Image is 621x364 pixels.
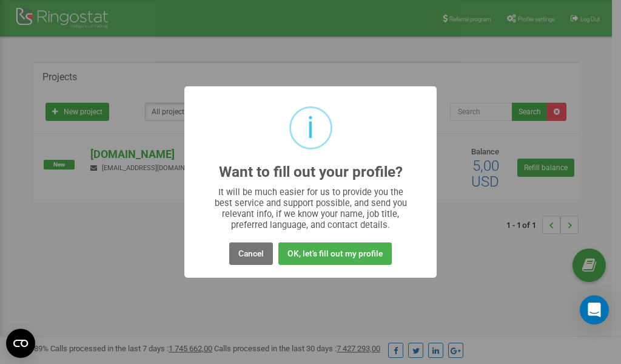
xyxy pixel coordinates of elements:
div: It will be much easier for us to provide you the best service and support possible, and send you ... [209,187,413,230]
button: Open CMP widget [6,329,35,358]
h2: Want to fill out your profile? [219,164,403,180]
div: Open Intercom Messenger [580,295,609,325]
div: i [307,108,314,148]
button: OK, let's fill out my profile [278,242,392,265]
button: Cancel [229,242,273,265]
